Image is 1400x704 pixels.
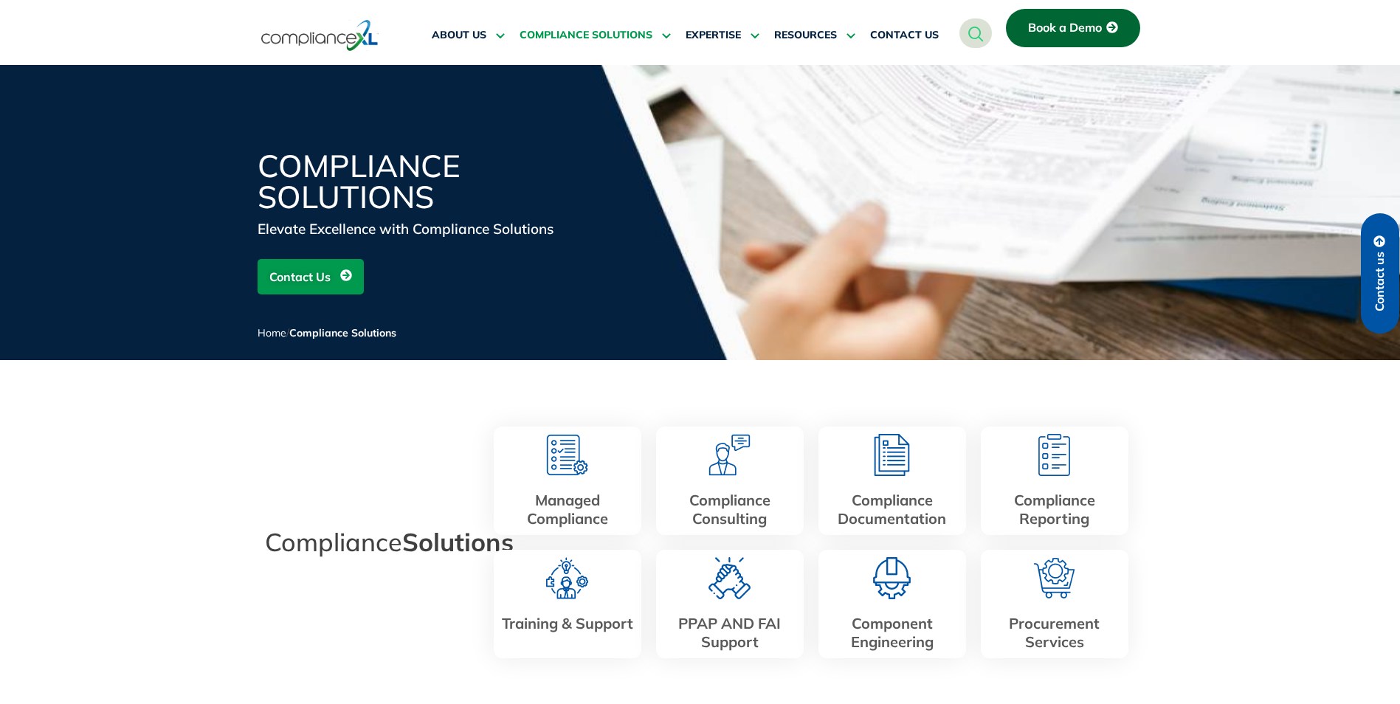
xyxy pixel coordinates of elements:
a: ABOUT US [432,18,505,53]
span: RESOURCES [774,29,837,42]
a: Compliance Consulting [689,491,770,528]
span: Contact us [1373,252,1387,311]
a: Component Engineering [851,614,934,651]
a: EXPERTISE [686,18,759,53]
span: Contact Us [269,263,331,291]
a: Compliance Reporting [1014,491,1095,528]
a: RESOURCES [774,18,855,53]
img: logo-one.svg [261,18,379,52]
span: EXPERTISE [686,29,741,42]
b: Solutions [402,526,514,558]
a: Procurement Services [1009,614,1100,651]
a: Contact us [1361,213,1399,334]
span: / [258,326,396,339]
a: Managed Compliance [527,491,608,528]
a: Contact Us [258,259,364,294]
a: CONTACT US [870,18,939,53]
span: Compliance Solutions [289,326,396,339]
div: Elevate Excellence with Compliance Solutions [258,218,612,239]
a: Book a Demo [1006,9,1140,47]
h2: Compliance [265,528,472,557]
a: Compliance Documentation [838,491,946,528]
a: Training & Support [502,614,633,632]
h1: Compliance Solutions [258,151,612,213]
span: CONTACT US [870,29,939,42]
span: Book a Demo [1028,21,1102,35]
span: COMPLIANCE SOLUTIONS [520,29,652,42]
a: PPAP AND FAI Support [678,614,781,651]
a: navsearch-button [959,18,992,48]
a: COMPLIANCE SOLUTIONS [520,18,671,53]
span: ABOUT US [432,29,486,42]
a: Home [258,326,286,339]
